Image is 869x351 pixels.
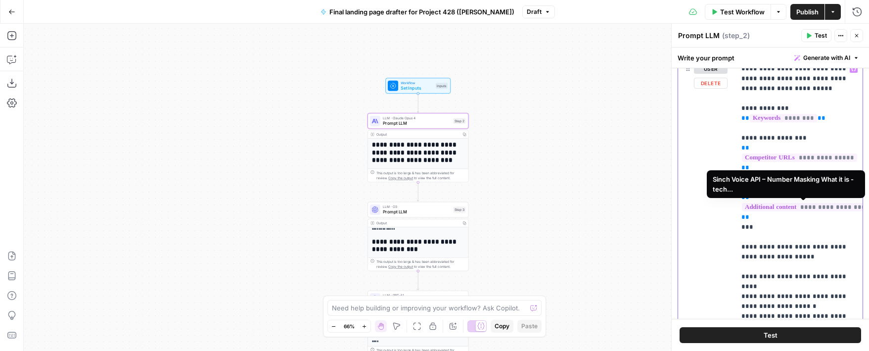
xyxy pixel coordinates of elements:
g: Edge from step_3 to step_11 [417,271,419,290]
div: This output is too large & has been abbreviated for review. to view the full content. [376,170,466,181]
span: Final landing page drafter for Project 428 ([PERSON_NAME]) [329,7,514,17]
span: Draft [527,7,542,16]
span: Copy the output [388,176,413,180]
div: Step 3 [453,207,465,213]
span: Paste [521,322,538,331]
textarea: Prompt LLM [678,31,720,41]
button: Test Workflow [705,4,771,20]
button: Draft [522,5,555,18]
span: Set Inputs [401,85,433,91]
div: Output [376,220,458,226]
span: Copy the output [388,265,413,269]
span: LLM · Claude Opus 4 [383,115,451,121]
span: LLM · GPT-4.1 [383,293,450,299]
button: user [694,64,728,74]
button: Copy [491,320,513,333]
div: Inputs [436,83,448,89]
span: Generate with AI [803,53,850,62]
button: Publish [790,4,824,20]
span: Publish [796,7,819,17]
span: 66% [344,322,355,330]
div: Step 2 [453,118,465,124]
button: Final landing page drafter for Project 428 ([PERSON_NAME]) [315,4,520,20]
button: Test [680,327,861,343]
button: Generate with AI [790,51,863,64]
div: This output is too large & has been abbreviated for review. to view the full content. [376,259,466,269]
span: ( step_2 ) [722,31,750,41]
span: Copy [495,322,509,331]
span: Test Workflow [720,7,765,17]
div: WorkflowSet InputsInputs [367,78,468,94]
div: Output [376,132,458,137]
g: Edge from step_2 to step_3 [417,182,419,201]
g: Edge from start to step_2 [417,94,419,112]
button: Test [801,29,831,42]
button: Delete [694,78,728,89]
span: Test [764,330,778,340]
span: Prompt LLM [383,120,451,126]
span: Workflow [401,80,433,86]
span: Test [815,31,827,40]
span: Prompt LLM [383,209,451,215]
div: Write your prompt [672,48,869,68]
span: LLM · O3 [383,204,451,209]
button: Paste [517,320,542,333]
